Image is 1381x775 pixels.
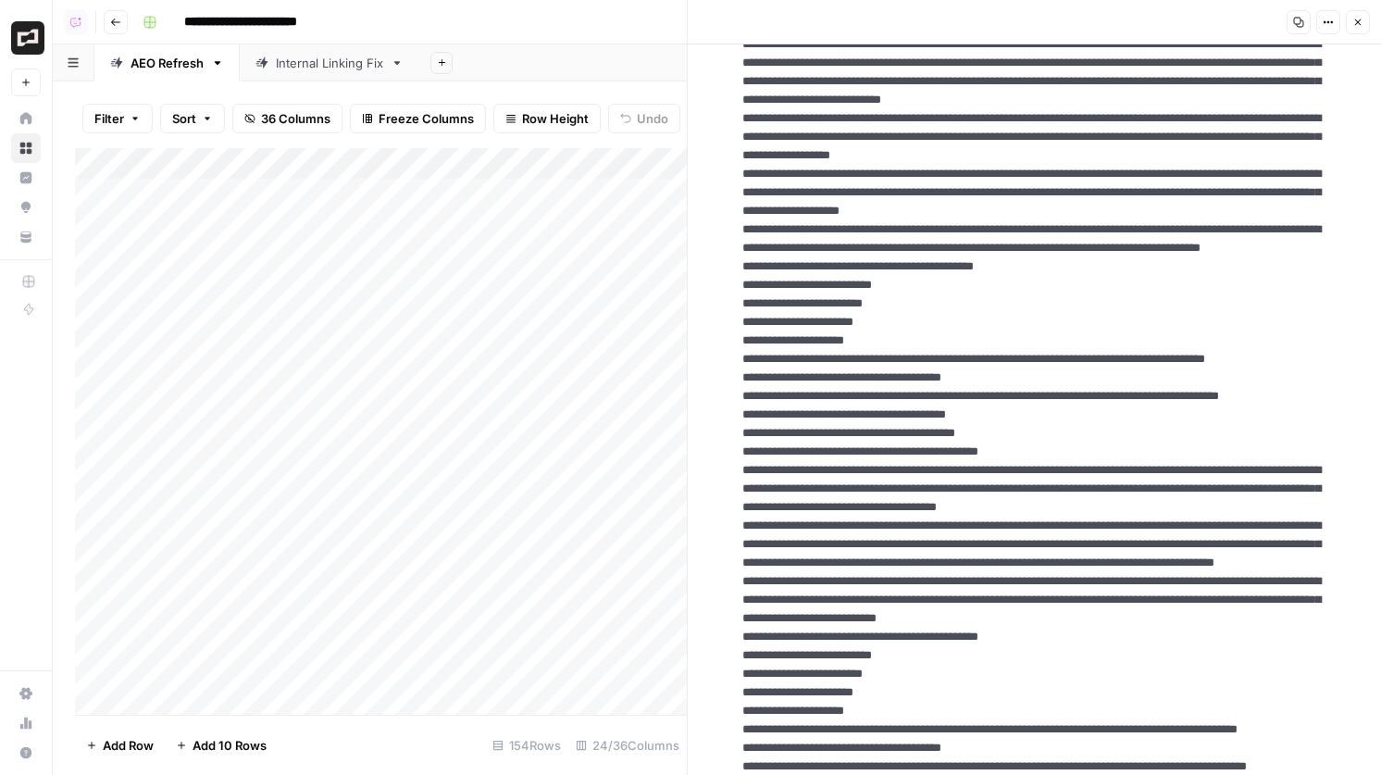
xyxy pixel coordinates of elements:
span: Row Height [522,109,589,128]
button: Filter [82,104,153,133]
span: Freeze Columns [379,109,474,128]
span: Undo [637,109,668,128]
div: 24/36 Columns [568,731,687,760]
span: Filter [94,109,124,128]
a: Internal Linking Fix [240,44,419,81]
div: AEO Refresh [131,54,204,72]
div: Internal Linking Fix [276,54,383,72]
span: Add Row [103,736,154,755]
button: Help + Support [11,738,41,768]
a: Home [11,104,41,133]
button: Workspace: Brex [11,15,41,61]
a: Your Data [11,222,41,252]
span: 36 Columns [261,109,330,128]
button: Add 10 Rows [165,731,278,760]
button: Add Row [75,731,165,760]
div: 154 Rows [485,731,568,760]
button: Sort [160,104,225,133]
button: Row Height [493,104,601,133]
a: Opportunities [11,193,41,222]
span: Add 10 Rows [193,736,267,755]
a: AEO Refresh [94,44,240,81]
a: Browse [11,133,41,163]
img: Brex Logo [11,21,44,55]
button: Undo [608,104,680,133]
a: Settings [11,679,41,708]
a: Insights [11,163,41,193]
button: Freeze Columns [350,104,486,133]
span: Sort [172,109,196,128]
a: Usage [11,708,41,738]
button: 36 Columns [232,104,342,133]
